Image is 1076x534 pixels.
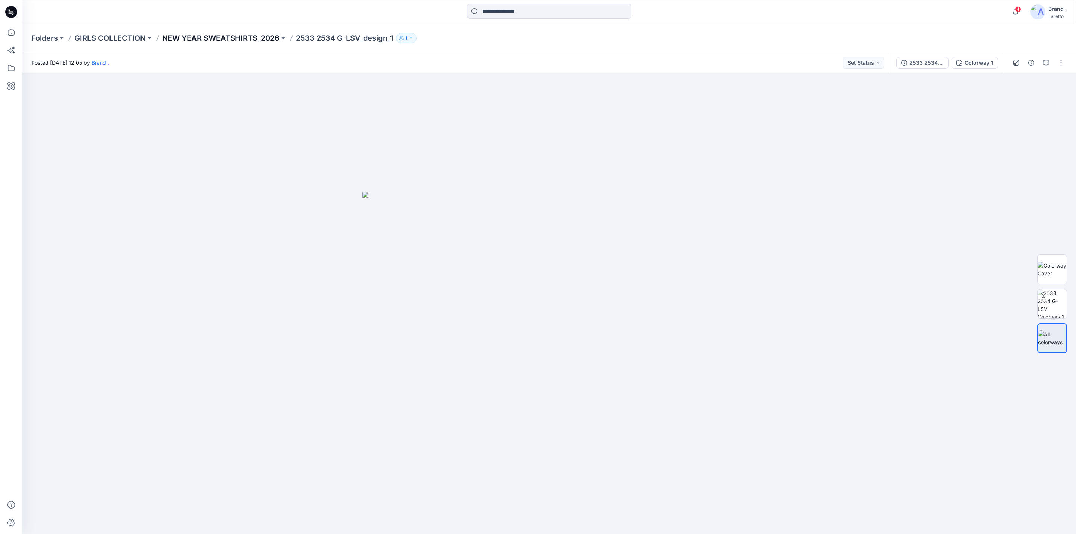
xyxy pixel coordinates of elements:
button: 1 [396,33,417,43]
a: GIRLS COLLECTION [74,33,146,43]
div: Colorway 1 [965,59,993,67]
img: Colorway Cover [1038,262,1067,277]
a: Folders [31,33,58,43]
div: 2533 2534 G-LSV_design_1 [909,59,944,67]
span: 4 [1015,6,1021,12]
p: 2533 2534 G-LSV_design_1 [296,33,393,43]
a: Brand . [92,59,109,66]
a: NEW YEAR SWEATSHIRTS_2026 [162,33,279,43]
button: Details [1025,57,1037,69]
button: 2533 2534 G-LSV_design_1 [896,57,949,69]
div: Laretto [1048,13,1067,19]
div: Brand . [1048,4,1067,13]
button: Colorway 1 [952,57,998,69]
img: avatar [1030,4,1045,19]
span: Posted [DATE] 12:05 by [31,59,109,67]
img: All colorways [1038,330,1066,346]
img: 2533 2534 G-LSV Colorway 1 [1038,289,1067,318]
p: 1 [405,34,407,42]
